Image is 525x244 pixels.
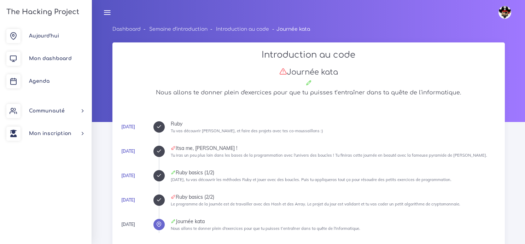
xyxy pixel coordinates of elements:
[121,149,135,154] a: [DATE]
[171,177,451,182] small: [DATE], tu vas découvrir les méthodes Ruby et jouer avec des boucles. Puis tu appliqueras tout ça...
[120,50,497,60] h2: Introduction au code
[498,6,511,19] img: avatar
[216,27,269,32] a: Introduction au code
[121,124,135,129] a: [DATE]
[171,202,460,207] small: Le programme de la journée est de travailler avec des Hash et des Array. Le projet du jour est va...
[171,121,497,126] div: Ruby
[171,170,497,175] div: Ruby basics (1/2)
[171,226,360,231] small: Nous allons te donner plein d'exercices pour que tu puisses t’entraîner dans ta quête de l'inform...
[120,89,497,96] h5: Nous allons te donner plein d'exercices pour que tu puisses t’entraîner dans ta quête de l'inform...
[171,128,323,133] small: Tu vas découvrir [PERSON_NAME], et faire des projets avec tes co-moussaillons :)
[121,173,135,178] a: [DATE]
[29,56,72,61] span: Mon dashboard
[29,33,59,39] span: Aujourd'hui
[29,79,49,84] span: Agenda
[171,219,497,224] div: Journée kata
[112,27,141,32] a: Dashboard
[171,153,487,158] small: Tu iras un peu plus loin dans les bases de la programmation avec l'univers des boucles ! Tu finir...
[171,194,497,199] div: Ruby basics (2/2)
[269,25,310,34] li: Journée kata
[120,68,497,77] h3: Journée kata
[171,146,497,151] div: Itsa me, [PERSON_NAME] !
[4,8,79,16] h3: The Hacking Project
[121,221,135,228] div: [DATE]
[29,108,65,114] span: Communauté
[29,131,71,136] span: Mon inscription
[121,197,135,203] a: [DATE]
[149,27,208,32] a: Semaine d'introduction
